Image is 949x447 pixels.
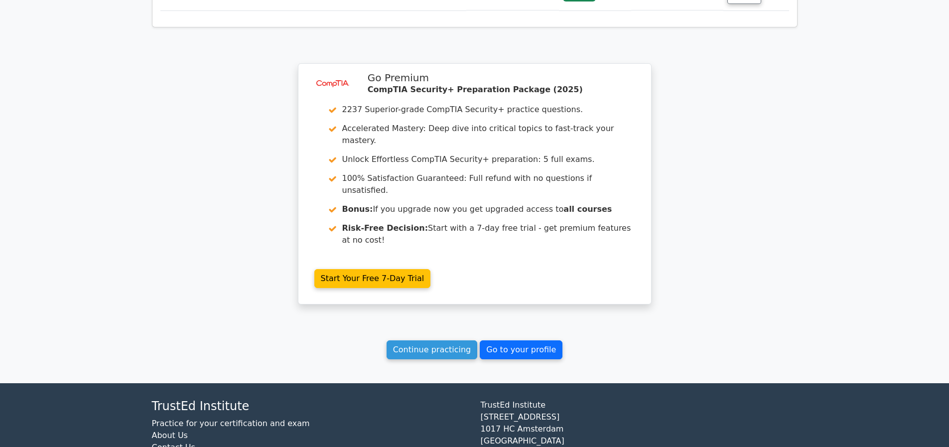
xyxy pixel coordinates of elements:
a: Practice for your certification and exam [152,419,310,428]
a: Start Your Free 7-Day Trial [314,269,431,288]
a: About Us [152,431,188,440]
a: Go to your profile [480,340,562,359]
h4: TrustEd Institute [152,399,469,414]
a: Continue practicing [387,340,478,359]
